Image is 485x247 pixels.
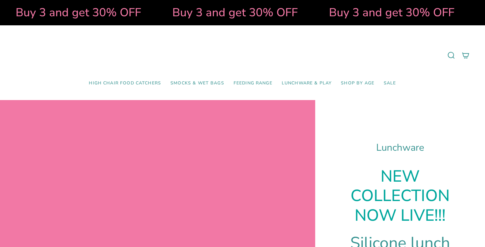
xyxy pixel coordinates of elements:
strong: Buy 3 and get 30% OFF [171,5,296,20]
span: Smocks & Wet Bags [170,81,224,86]
span: Shop by Age [341,81,374,86]
span: Feeding Range [234,81,272,86]
a: Shop by Age [336,76,379,91]
strong: Buy 3 and get 30% OFF [14,5,140,20]
strong: NEW COLLECTION NOW LIVE!!! [351,165,450,226]
a: SALE [379,76,401,91]
a: Feeding Range [229,76,277,91]
strong: Buy 3 and get 30% OFF [328,5,453,20]
span: SALE [384,81,396,86]
a: Smocks & Wet Bags [166,76,229,91]
h1: Lunchware [331,142,469,154]
span: Lunchware & Play [282,81,331,86]
a: Lunchware & Play [277,76,336,91]
span: High Chair Food Catchers [89,81,161,86]
a: High Chair Food Catchers [84,76,166,91]
a: Mumma’s Little Helpers [189,35,296,76]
